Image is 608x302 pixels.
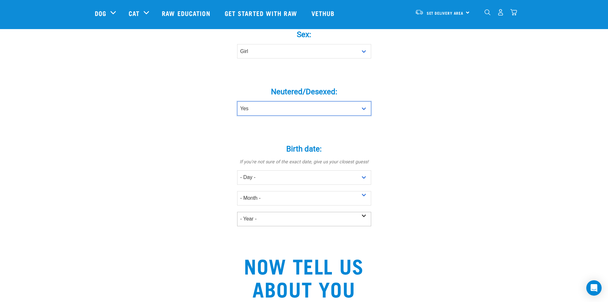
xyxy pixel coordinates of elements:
label: Birth date: [208,143,400,155]
label: Sex: [208,29,400,40]
a: Dog [95,8,106,18]
label: Neutered/Desexed: [208,86,400,97]
a: Get started with Raw [218,0,305,26]
span: Set Delivery Area [427,12,464,14]
a: Cat [129,8,139,18]
p: If you're not sure of the exact date, give us your closest guess! [208,159,400,166]
img: home-icon@2x.png [510,9,517,16]
img: user.png [497,9,504,16]
img: van-moving.png [415,9,424,15]
a: Raw Education [155,0,218,26]
h2: Now tell us about you [214,254,395,300]
div: Open Intercom Messenger [586,280,602,296]
a: Vethub [305,0,343,26]
img: home-icon-1@2x.png [484,9,491,15]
